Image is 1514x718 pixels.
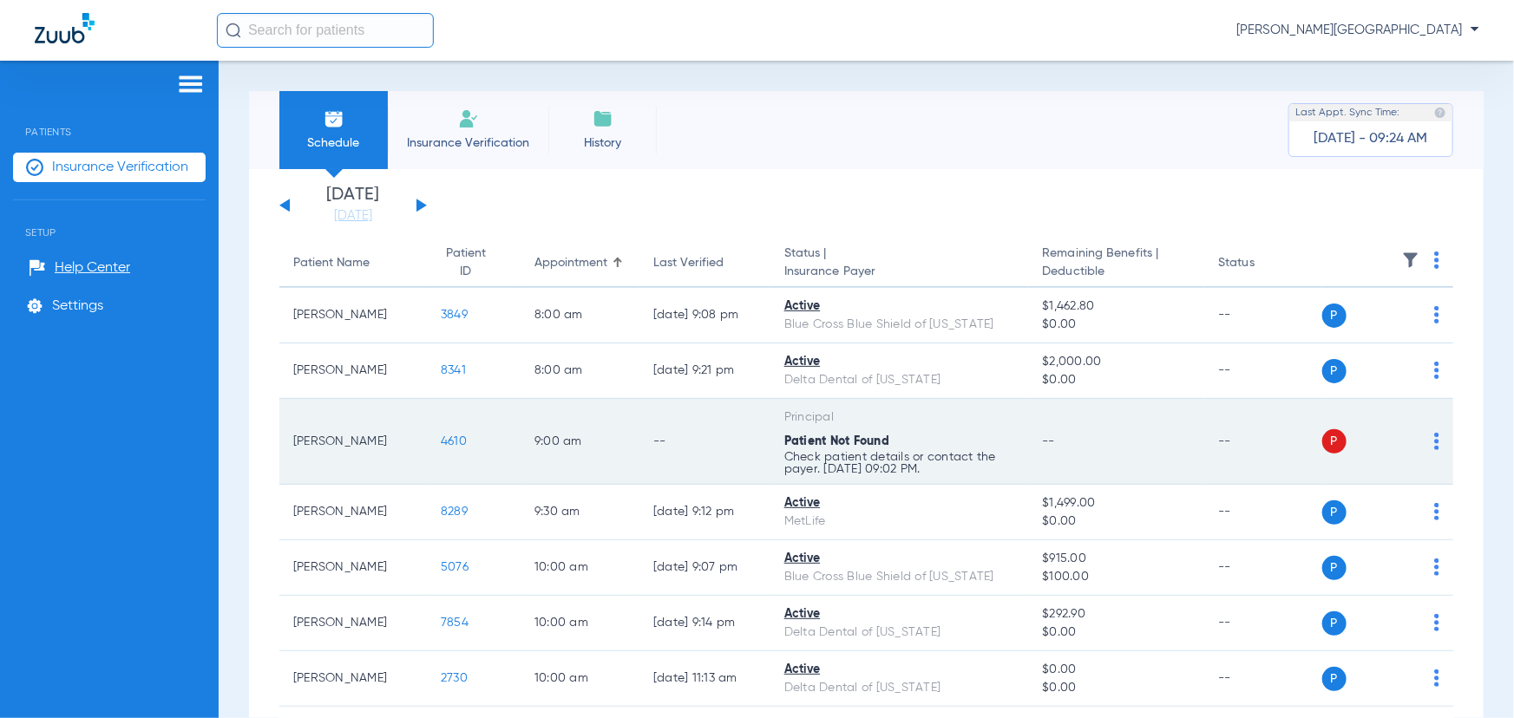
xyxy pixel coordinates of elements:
img: Zuub Logo [35,13,95,43]
td: [PERSON_NAME] [279,485,427,540]
span: Insurance Payer [784,263,1015,281]
div: Active [784,550,1015,568]
span: $1,499.00 [1043,494,1191,512]
span: Patients [13,100,206,138]
div: Delta Dental of [US_STATE] [784,371,1015,389]
img: Schedule [324,108,344,129]
td: [PERSON_NAME] [279,596,427,651]
div: Patient Name [293,254,413,272]
span: Deductible [1043,263,1191,281]
span: P [1322,304,1347,328]
span: -- [1043,435,1056,447]
td: 10:00 AM [521,540,639,596]
img: group-dot-blue.svg [1434,433,1439,450]
th: Status | [770,239,1029,288]
img: Search Icon [226,23,241,38]
span: $2,000.00 [1043,353,1191,371]
td: -- [1204,651,1321,707]
span: $1,462.80 [1043,297,1191,316]
td: [PERSON_NAME] [279,288,427,343]
td: 9:30 AM [521,485,639,540]
span: Insurance Verification [52,159,188,176]
img: group-dot-blue.svg [1434,362,1439,379]
input: Search for patients [217,13,434,48]
span: 7854 [441,617,469,629]
span: $0.00 [1043,623,1191,642]
span: P [1322,429,1347,454]
span: $0.00 [1043,316,1191,334]
td: [DATE] 9:12 PM [639,485,770,540]
span: Patient Not Found [784,435,889,447]
span: $0.00 [1043,512,1191,531]
span: $915.00 [1043,550,1191,568]
div: Blue Cross Blue Shield of [US_STATE] [784,568,1015,586]
td: [DATE] 9:08 PM [639,288,770,343]
span: 2730 [441,672,468,684]
span: 4610 [441,435,467,447]
td: 8:00 AM [521,343,639,399]
img: group-dot-blue.svg [1434,306,1439,323]
td: [DATE] 9:07 PM [639,540,770,596]
th: Status [1204,239,1321,288]
span: P [1322,611,1347,636]
img: filter.svg [1402,251,1419,269]
div: Appointment [534,254,626,272]
div: Delta Dental of [US_STATE] [784,679,1015,697]
span: Setup [13,200,206,238]
span: P [1322,500,1347,525]
span: P [1322,667,1347,691]
span: $0.00 [1043,661,1191,679]
td: -- [1204,399,1321,485]
td: -- [1204,596,1321,651]
span: $100.00 [1043,568,1191,586]
span: P [1322,359,1347,383]
img: group-dot-blue.svg [1434,614,1439,631]
th: Remaining Benefits | [1029,239,1205,288]
td: -- [1204,343,1321,399]
td: -- [1204,288,1321,343]
span: Help Center [55,259,130,277]
img: History [593,108,613,129]
td: 10:00 AM [521,596,639,651]
span: 8289 [441,506,468,518]
div: Last Verified [653,254,724,272]
span: 3849 [441,309,468,321]
span: History [561,134,644,152]
div: Active [784,494,1015,512]
td: [DATE] 9:21 PM [639,343,770,399]
div: Active [784,353,1015,371]
div: Patient Name [293,254,370,272]
div: Blue Cross Blue Shield of [US_STATE] [784,316,1015,334]
span: 8341 [441,364,466,376]
a: [DATE] [301,207,405,225]
td: 8:00 AM [521,288,639,343]
span: $0.00 [1043,679,1191,697]
td: [PERSON_NAME] [279,399,427,485]
td: -- [1204,485,1321,540]
p: Check patient details or contact the payer. [DATE] 09:02 PM. [784,451,1015,475]
span: $292.90 [1043,605,1191,623]
span: Settings [52,297,103,315]
span: [PERSON_NAME][GEOGRAPHIC_DATA] [1236,22,1479,39]
div: Active [784,297,1015,316]
td: [PERSON_NAME] [279,540,427,596]
div: Active [784,605,1015,623]
div: Last Verified [653,254,757,272]
img: group-dot-blue.svg [1434,503,1439,520]
img: hamburger-icon [177,74,205,95]
img: group-dot-blue.svg [1434,669,1439,687]
span: Insurance Verification [401,134,535,152]
span: $0.00 [1043,371,1191,389]
td: 10:00 AM [521,651,639,707]
td: [PERSON_NAME] [279,651,427,707]
img: group-dot-blue.svg [1434,558,1439,576]
img: Manual Insurance Verification [458,108,479,129]
span: Schedule [292,134,375,152]
div: Delta Dental of [US_STATE] [784,623,1015,642]
div: Patient ID [441,245,507,281]
td: [DATE] 11:13 AM [639,651,770,707]
img: group-dot-blue.svg [1434,251,1439,269]
div: MetLife [784,512,1015,531]
div: Patient ID [441,245,491,281]
span: Last Appt. Sync Time: [1295,104,1399,121]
